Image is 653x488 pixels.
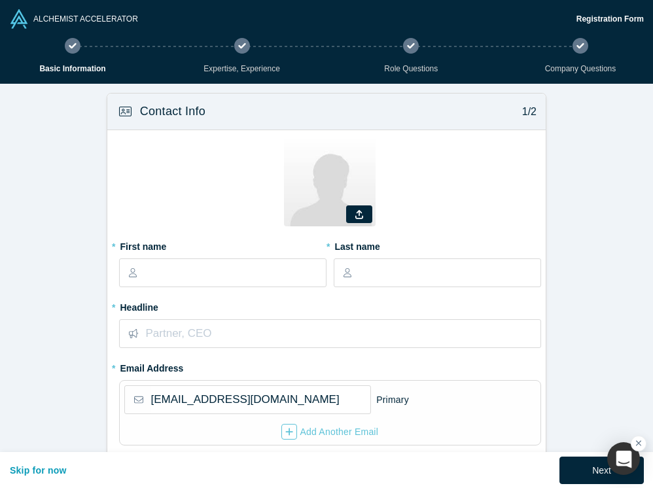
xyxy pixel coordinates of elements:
img: Profile user default [284,135,376,226]
img: Alchemist Accelerator Logomark [9,9,29,29]
label: First name [119,235,327,254]
p: Expertise, Experience [203,63,280,75]
label: Email Address [119,357,184,375]
label: Headline [119,296,542,315]
p: Role Questions [384,63,438,75]
label: Last name [334,235,542,254]
p: 1/2 [515,104,537,120]
input: Partner, CEO [146,320,540,347]
button: Next [559,457,644,484]
button: Add Another Email [281,423,379,440]
p: Basic Information [39,63,105,75]
div: Primary [376,389,410,411]
div: Add Another Email [281,424,378,440]
strong: Registration Form [576,14,644,24]
p: Company Questions [545,63,616,75]
p: ALCHEMIST ACCELERATOR [33,13,138,25]
button: Skip for now [9,457,67,484]
h3: Contact Info [140,103,205,120]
